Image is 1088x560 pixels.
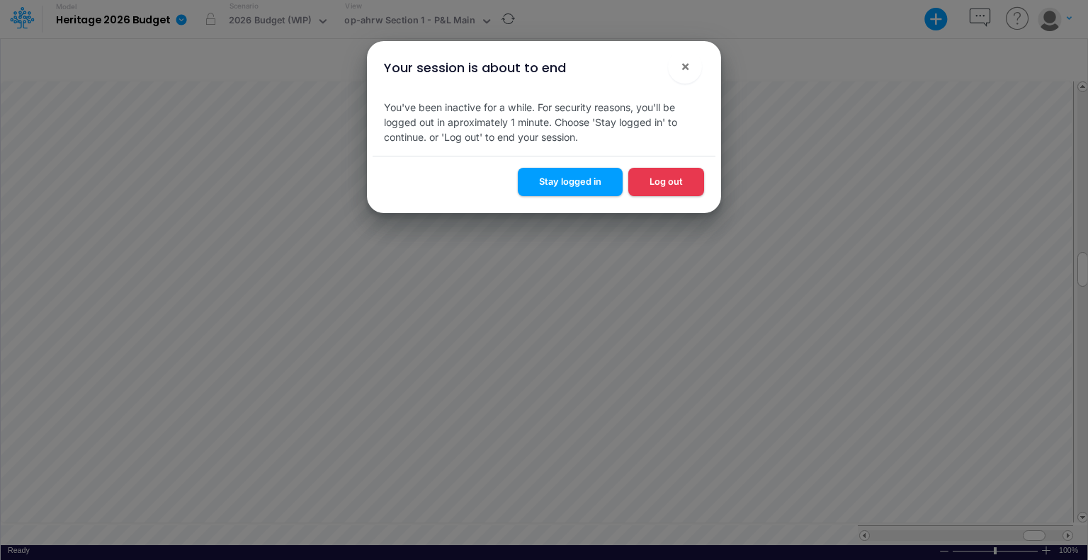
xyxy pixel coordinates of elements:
[628,168,704,195] button: Log out
[668,50,702,84] button: Close
[681,57,690,74] span: ×
[518,168,623,195] button: Stay logged in
[384,58,566,77] div: Your session is about to end
[373,88,715,156] div: You've been inactive for a while. For security reasons, you'll be logged out in aproximately 1 mi...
